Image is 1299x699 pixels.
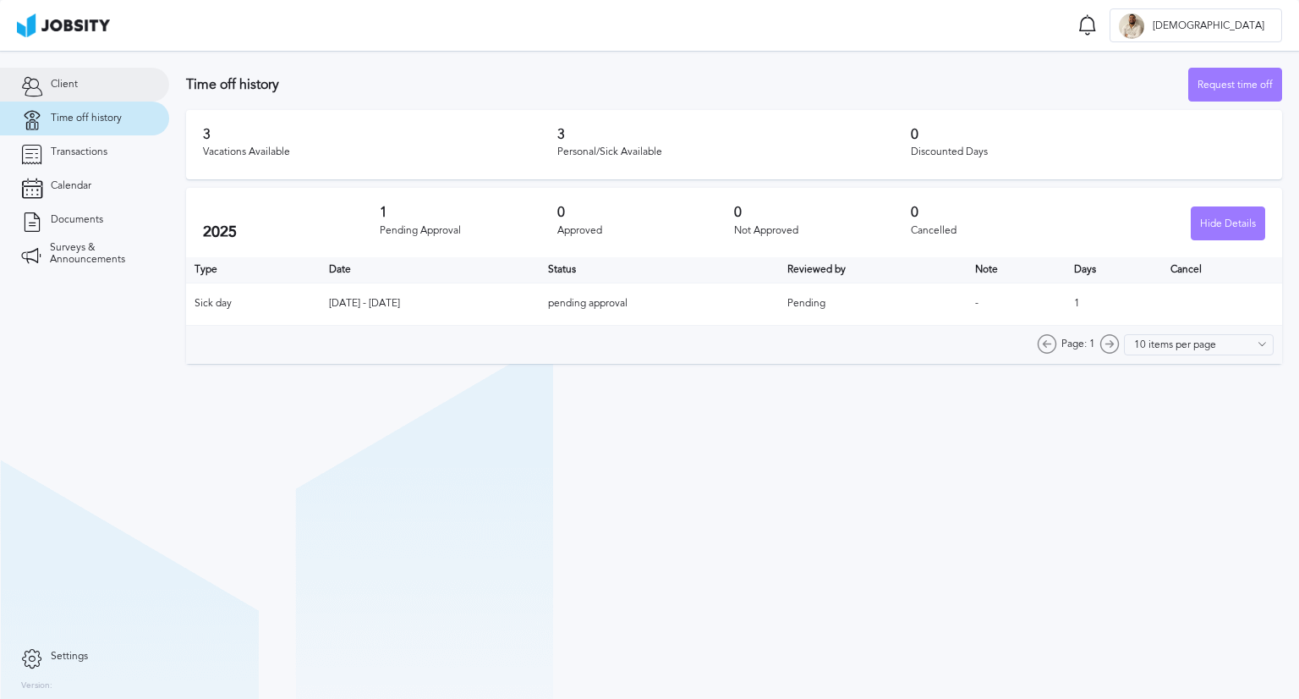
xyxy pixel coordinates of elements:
[1061,338,1095,350] span: Page: 1
[734,225,911,237] div: Not Approved
[186,283,321,325] td: Sick day
[51,180,91,192] span: Calendar
[967,257,1066,283] th: Toggle SortBy
[557,146,912,158] div: Personal/Sick Available
[380,205,556,220] h3: 1
[540,283,780,325] td: pending approval
[186,257,321,283] th: Type
[1192,207,1264,241] div: Hide Details
[911,205,1088,220] h3: 0
[1119,14,1144,39] div: J
[51,651,88,663] span: Settings
[734,205,911,220] h3: 0
[50,242,148,266] span: Surveys & Announcements
[975,297,978,309] span: -
[51,113,122,124] span: Time off history
[1191,206,1265,240] button: Hide Details
[779,257,966,283] th: Toggle SortBy
[557,205,734,220] h3: 0
[203,146,557,158] div: Vacations Available
[540,257,780,283] th: Toggle SortBy
[1144,20,1273,32] span: [DEMOGRAPHIC_DATA]
[203,127,557,142] h3: 3
[911,146,1265,158] div: Discounted Days
[1188,68,1282,102] button: Request time off
[321,283,540,325] td: [DATE] - [DATE]
[787,297,825,309] span: Pending
[911,225,1088,237] div: Cancelled
[21,681,52,691] label: Version:
[911,127,1265,142] h3: 0
[17,14,110,37] img: ab4bad089aa723f57921c736e9817d99.png
[51,214,103,226] span: Documents
[1189,69,1281,102] div: Request time off
[51,79,78,91] span: Client
[321,257,540,283] th: Toggle SortBy
[1066,257,1162,283] th: Days
[203,223,380,241] h2: 2025
[1066,283,1162,325] td: 1
[557,225,734,237] div: Approved
[51,146,107,158] span: Transactions
[186,77,1188,92] h3: Time off history
[557,127,912,142] h3: 3
[1162,257,1282,283] th: Cancel
[1110,8,1282,42] button: J[DEMOGRAPHIC_DATA]
[380,225,556,237] div: Pending Approval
